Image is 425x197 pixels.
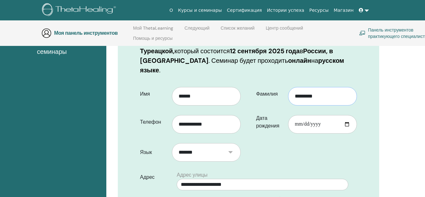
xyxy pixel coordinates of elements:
[177,171,207,178] font: Адрес улицы
[311,56,318,65] font: на
[224,4,265,16] a: Сертификация
[133,26,173,36] a: Мой ThetaLearning
[221,25,255,31] font: Список желаний
[266,26,303,36] a: Центр сообщений
[178,8,222,13] font: Курсы и семинары
[159,66,160,74] font: .
[140,37,319,55] font: семинар Advanced DNA с Татьяной Туреацкой,
[54,30,118,36] font: Моя панель инструментов
[266,25,303,31] font: Центр сообщений
[175,4,224,16] a: Курсы и семинары
[42,3,118,18] img: logo.png
[133,36,173,46] a: Помощь и ресурсы
[256,91,278,97] font: Фамилия
[334,8,353,13] font: Магазин
[184,25,209,31] font: Следующий
[41,28,52,38] img: generic-user-icon.jpg
[133,35,173,41] font: Помощь и ресурсы
[174,47,230,55] font: который состоится
[167,4,175,16] a: О
[140,119,161,125] font: Телефон
[184,26,209,36] a: Следующий
[133,25,173,31] font: Мой ThetaLearning
[256,115,279,129] font: Дата рождения
[140,91,150,97] font: Имя
[307,4,331,16] a: Ресурсы
[140,174,155,180] font: Адрес
[300,47,303,55] font: в
[331,4,356,16] a: Магазин
[140,47,333,65] font: России, в [GEOGRAPHIC_DATA]
[288,56,311,65] font: онлайн
[140,56,344,74] font: русском языке
[221,26,255,36] a: Список желаний
[309,8,329,13] font: Ресурсы
[230,47,300,55] font: 12 сентября 2025 года
[37,38,74,56] font: Пройденные семинары
[169,8,173,13] font: О
[209,56,288,65] font: . Семинар будет проходить
[359,31,365,35] img: chalkboard-teacher.svg
[265,4,307,16] a: Истории успеха
[140,149,152,156] font: Язык
[267,8,304,13] font: Истории успеха
[227,8,262,13] font: Сертификация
